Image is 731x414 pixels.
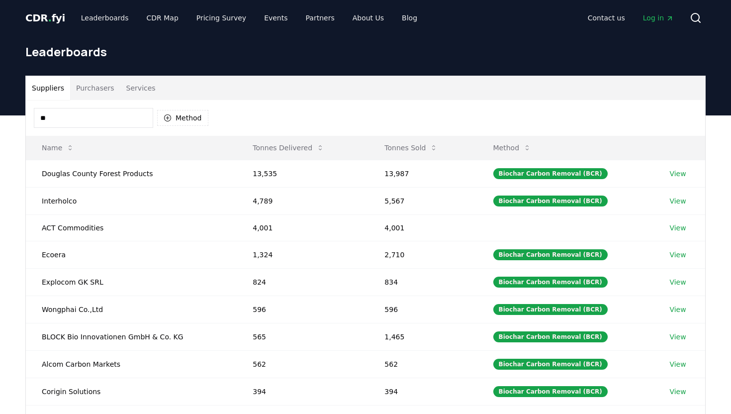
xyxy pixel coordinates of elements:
nav: Main [73,9,425,27]
button: Purchasers [70,76,120,100]
div: Biochar Carbon Removal (BCR) [493,196,608,207]
a: View [669,332,686,342]
td: Explocom GK SRL [26,268,237,296]
td: 13,535 [237,160,368,187]
span: CDR fyi [25,12,65,24]
a: Pricing Survey [188,9,254,27]
button: Suppliers [26,76,70,100]
div: Biochar Carbon Removal (BCR) [493,277,608,288]
div: Biochar Carbon Removal (BCR) [493,331,608,342]
td: 596 [368,296,477,323]
a: CDR.fyi [25,11,65,25]
button: Tonnes Sold [376,138,446,158]
td: 394 [368,378,477,405]
a: Leaderboards [73,9,137,27]
button: Method [157,110,208,126]
td: Douglas County Forest Products [26,160,237,187]
span: . [48,12,52,24]
td: Alcom Carbon Markets [26,350,237,378]
td: ACT Commodities [26,214,237,241]
button: Method [485,138,540,158]
h1: Leaderboards [25,44,706,60]
td: BLOCK Bio Innovationen GmbH & Co. KG [26,323,237,350]
a: About Us [345,9,392,27]
td: Corigin Solutions [26,378,237,405]
div: Biochar Carbon Removal (BCR) [493,168,608,179]
td: 562 [368,350,477,378]
button: Tonnes Delivered [245,138,332,158]
td: 824 [237,268,368,296]
td: Wongphai Co.,Ltd [26,296,237,323]
td: Ecoera [26,241,237,268]
a: CDR Map [139,9,186,27]
a: View [669,223,686,233]
td: 565 [237,323,368,350]
a: View [669,387,686,397]
td: 834 [368,268,477,296]
div: Biochar Carbon Removal (BCR) [493,249,608,260]
a: Events [256,9,295,27]
a: View [669,359,686,369]
td: 4,789 [237,187,368,214]
div: Biochar Carbon Removal (BCR) [493,359,608,370]
td: Interholco [26,187,237,214]
a: Blog [394,9,425,27]
td: 4,001 [237,214,368,241]
a: Log in [635,9,682,27]
button: Name [34,138,82,158]
a: View [669,196,686,206]
button: Services [120,76,162,100]
td: 4,001 [368,214,477,241]
td: 394 [237,378,368,405]
nav: Main [580,9,682,27]
a: View [669,250,686,260]
a: View [669,277,686,287]
td: 5,567 [368,187,477,214]
td: 1,465 [368,323,477,350]
td: 596 [237,296,368,323]
a: Partners [298,9,343,27]
div: Biochar Carbon Removal (BCR) [493,386,608,397]
td: 1,324 [237,241,368,268]
a: View [669,305,686,314]
td: 13,987 [368,160,477,187]
span: Log in [643,13,674,23]
div: Biochar Carbon Removal (BCR) [493,304,608,315]
a: Contact us [580,9,633,27]
a: View [669,169,686,179]
td: 562 [237,350,368,378]
td: 2,710 [368,241,477,268]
